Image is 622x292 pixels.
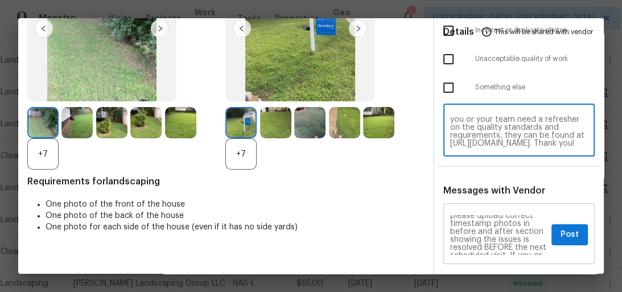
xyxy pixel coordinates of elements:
img: left-chevron-button-url [233,19,251,38]
li: One photo for each side of the house (even if it has no side yards) [46,221,424,233]
button: Post [551,224,588,245]
textarea: Maintenance Audit Team: Hello! Unfortunately this landscaping visit completed on [DATE] has been ... [450,215,547,255]
span: Something else [475,83,595,92]
span: Requirements for landscaping [27,176,424,187]
span: Unacceptable quality of work [475,54,595,64]
img: right-chevron-button-url [151,19,169,38]
span: This will be shared with vendor [495,18,593,46]
img: left-chevron-button-url [35,19,53,38]
li: One photo of the front of the house [46,199,424,210]
span: Messages with Vendor [443,186,545,195]
div: Something else [434,73,604,102]
textarea: Maintenance Audit Team: Hello! Unfortunately this landscaping visit completed on [DATE] has been ... [450,116,588,147]
span: Post [561,228,579,242]
img: right-chevron-button-url [349,19,367,38]
div: +7 [225,138,257,170]
li: One photo of the back of the house [46,210,424,221]
div: Unacceptable quality of work [434,45,604,73]
div: +7 [27,138,59,170]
